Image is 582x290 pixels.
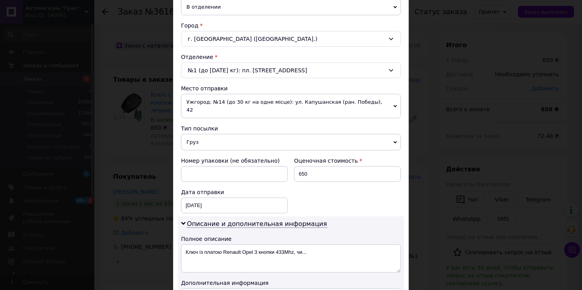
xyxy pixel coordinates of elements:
[181,22,401,29] div: Город
[181,134,401,151] span: Груз
[181,244,401,273] textarea: Ключ із платою Renault Opel 3 кнопки 433Mhz, чи...
[181,31,401,47] div: г. [GEOGRAPHIC_DATA] ([GEOGRAPHIC_DATA].)
[181,279,401,287] div: Дополнительная информация
[294,157,401,165] div: Оценочная стоимость
[181,53,401,61] div: Отделение
[187,220,327,228] span: Описание и дополнительная информация
[181,125,218,132] span: Тип посылки
[181,94,401,118] span: Ужгород: №14 (до 30 кг на одне місце): ул. Капушанская (ран. Победы), 42
[181,157,288,165] div: Номер упаковки (не обязательно)
[181,85,228,92] span: Место отправки
[181,188,288,196] div: Дата отправки
[181,235,401,243] div: Полное описание
[181,62,401,78] div: №1 (до [DATE] кг): пл. [STREET_ADDRESS]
